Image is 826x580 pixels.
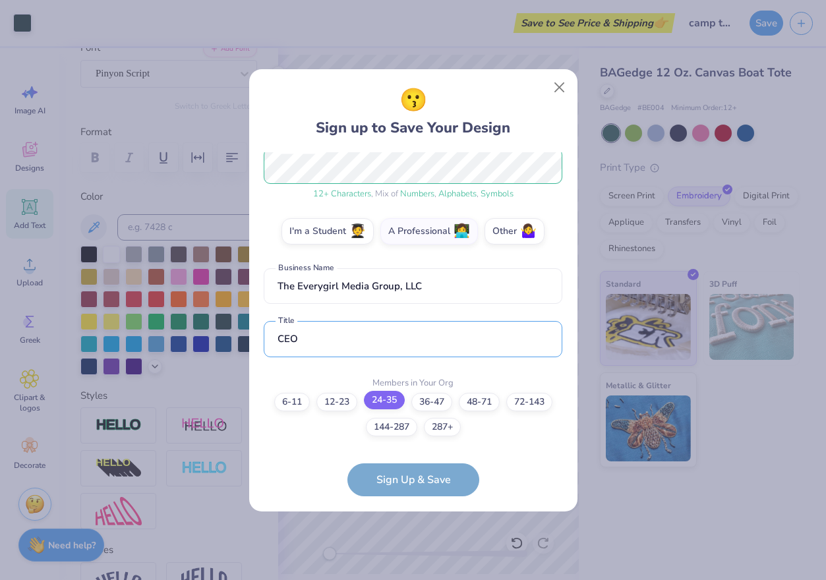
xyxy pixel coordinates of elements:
[372,377,454,390] label: Members in Your Org
[349,223,366,239] span: 🧑‍🎓
[316,84,510,139] div: Sign up to Save Your Design
[546,74,572,100] button: Close
[380,218,478,245] label: A Professional
[399,84,427,117] span: 😗
[459,393,500,411] label: 48-71
[454,223,470,239] span: 👩‍💻
[485,218,545,245] label: Other
[364,391,405,409] label: 24-35
[274,393,310,411] label: 6-11
[438,188,477,200] span: Alphabets
[313,188,371,200] span: 12 + Characters
[481,188,514,200] span: Symbols
[264,188,562,201] div: , Mix of , ,
[400,188,434,200] span: Numbers
[316,393,357,411] label: 12-23
[411,393,452,411] label: 36-47
[366,418,417,436] label: 144-287
[520,223,537,239] span: 🤷‍♀️
[281,218,374,245] label: I'm a Student
[424,418,461,436] label: 287+
[506,393,552,411] label: 72-143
